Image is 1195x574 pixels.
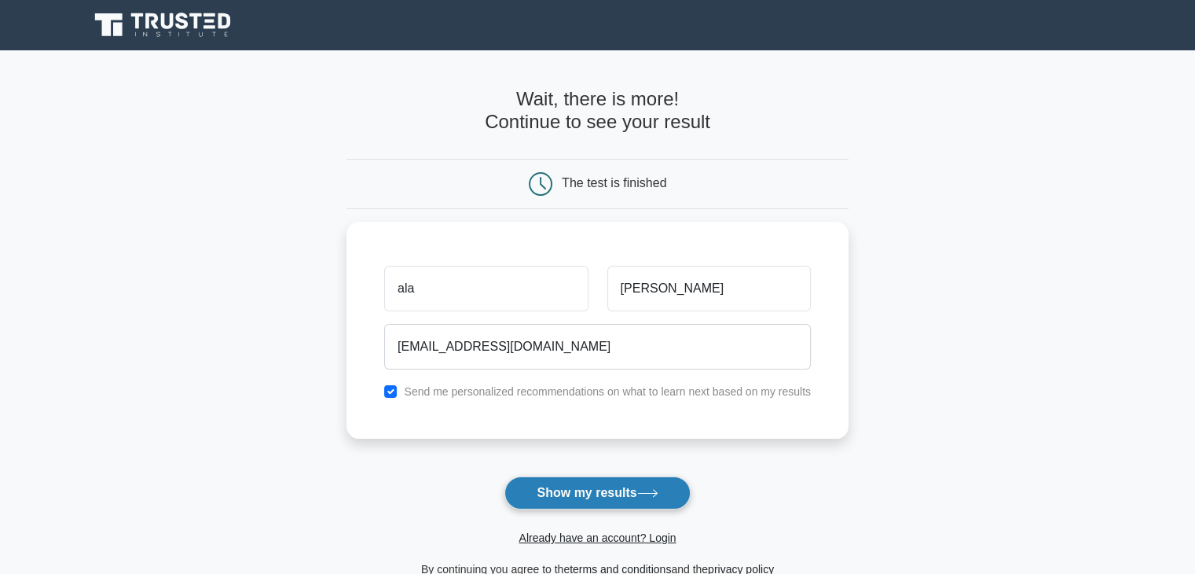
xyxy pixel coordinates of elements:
div: The test is finished [562,176,666,189]
a: Already have an account? Login [519,532,676,544]
button: Show my results [504,476,690,510]
h4: Wait, there is more! Continue to see your result [346,88,849,134]
input: Last name [607,266,811,311]
input: First name [384,266,588,311]
input: Email [384,324,811,370]
label: Send me personalized recommendations on what to learn next based on my results [404,385,811,398]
